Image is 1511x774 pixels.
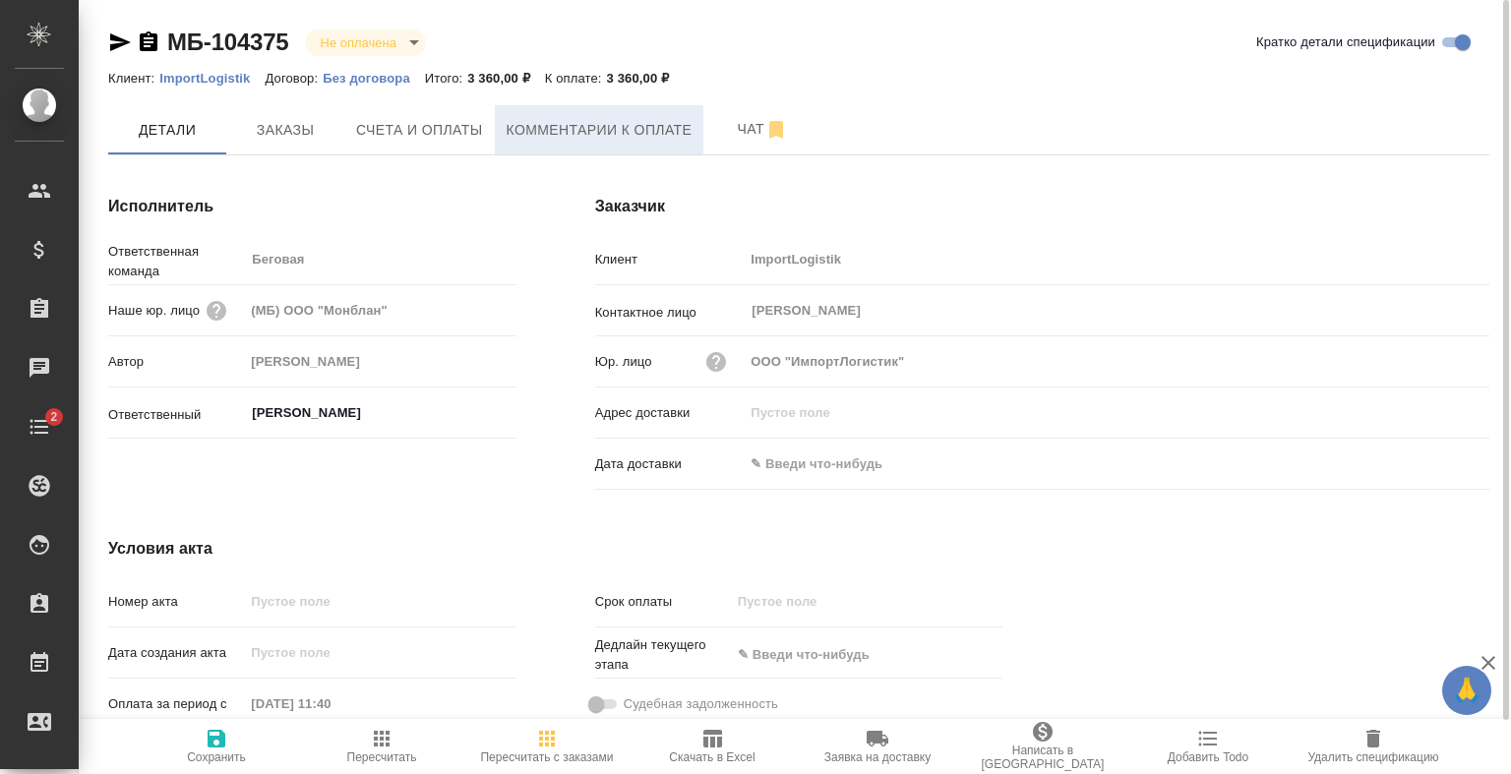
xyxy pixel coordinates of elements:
span: Комментарии к оплате [507,118,693,143]
p: Дата доставки [595,454,745,474]
button: Скопировать ссылку [137,30,160,54]
span: 🙏 [1450,670,1483,711]
h4: Условия акта [108,537,1002,561]
p: Без договора [323,71,425,86]
button: Удалить спецификацию [1291,719,1456,774]
div: Не оплачена [305,30,426,56]
p: Наше юр. лицо [108,301,200,321]
span: Пересчитать [347,750,417,764]
a: 2 [5,402,74,451]
input: Пустое поле [244,347,515,376]
p: Срок оплаты [595,592,731,612]
p: Адрес доставки [595,403,745,423]
span: Кратко детали спецификации [1256,32,1435,52]
button: Заявка на доставку [795,719,960,774]
p: Ответственный [108,405,244,425]
p: Контактное лицо [595,303,745,323]
h4: Исполнитель [108,195,516,218]
p: Дата создания акта [108,643,244,663]
svg: Отписаться [764,118,788,142]
span: Чат [715,117,810,142]
input: Пустое поле [744,245,1489,273]
button: Сохранить [134,719,299,774]
button: Не оплачена [315,34,402,51]
p: К оплате: [545,71,607,86]
span: 2 [38,407,69,427]
span: Удалить спецификацию [1307,750,1438,764]
p: Итого: [425,71,467,86]
p: Юр. лицо [595,352,652,372]
button: 🙏 [1442,666,1491,715]
button: Добавить Todo [1125,719,1291,774]
input: Пустое поле [244,638,416,667]
span: Заказы [238,118,332,143]
p: Номер акта [108,592,244,612]
span: Счета и оплаты [356,118,483,143]
button: Скопировать ссылку для ЯМессенджера [108,30,132,54]
a: МБ-104375 [167,29,289,55]
span: Пересчитать с заказами [480,750,613,764]
button: Скачать в Excel [630,719,795,774]
button: Open [506,411,510,415]
span: Сохранить [187,750,246,764]
input: Пустое поле [244,689,416,718]
p: Клиент [595,250,745,269]
a: ImportLogistik [159,69,265,86]
input: Пустое поле [731,587,903,616]
button: Пересчитать с заказами [464,719,630,774]
p: ImportLogistik [159,71,265,86]
button: Написать в [GEOGRAPHIC_DATA] [960,719,1125,774]
p: Клиент: [108,71,159,86]
input: Пустое поле [244,296,515,325]
a: Без договора [323,69,425,86]
p: 3 360,00 ₽ [467,71,545,86]
input: ✎ Введи что-нибудь [731,640,903,669]
span: Написать в [GEOGRAPHIC_DATA] [972,744,1114,771]
input: ✎ Введи что-нибудь [744,449,916,478]
span: Судебная задолженность [624,694,778,714]
input: Пустое поле [244,587,515,616]
input: Пустое поле [744,398,1489,427]
button: Пересчитать [299,719,464,774]
p: Ответственная команда [108,242,244,281]
p: Договор: [265,71,323,86]
h4: Заказчик [595,195,1489,218]
span: Скачать в Excel [669,750,755,764]
span: Заявка на доставку [824,750,931,764]
span: Детали [120,118,214,143]
p: Дедлайн текущего этапа [595,635,731,675]
p: Оплата за период с [108,694,244,714]
p: Автор [108,352,244,372]
input: Пустое поле [744,347,1489,376]
span: Добавить Todo [1168,750,1248,764]
p: 3 360,00 ₽ [607,71,685,86]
